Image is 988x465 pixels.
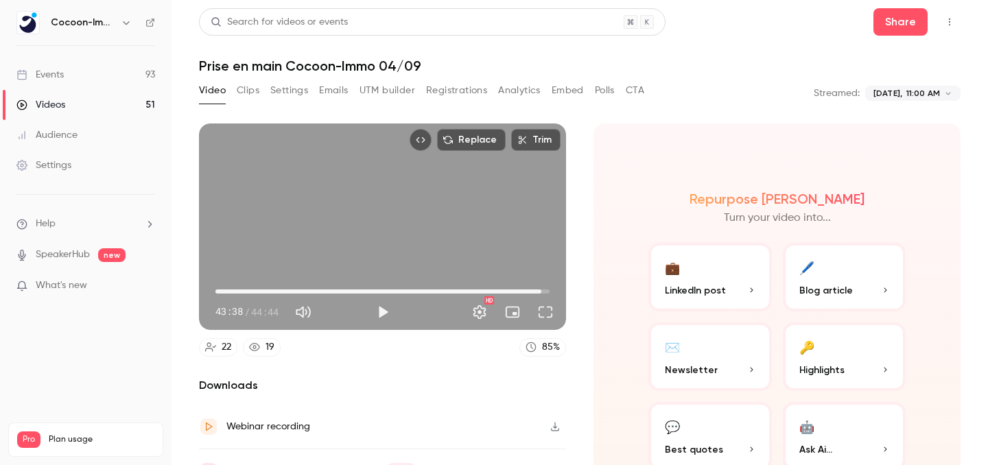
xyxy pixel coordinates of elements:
img: Cocoon-Immo [17,12,39,34]
button: Settings [466,298,493,326]
button: Analytics [498,80,541,102]
span: LinkedIn post [665,283,726,298]
button: Emails [319,80,348,102]
div: 💬 [665,416,680,437]
button: Polls [595,80,615,102]
button: Embed video [410,129,432,151]
span: Blog article [799,283,853,298]
a: 19 [243,338,281,357]
a: 22 [199,338,237,357]
span: Plan usage [49,434,154,445]
span: Pro [17,431,40,448]
span: What's new [36,278,87,293]
div: 85 % [542,340,560,355]
button: 💼LinkedIn post [648,243,772,311]
button: 🖊️Blog article [783,243,906,311]
button: CTA [626,80,644,102]
button: Clips [237,80,259,102]
span: 43:38 [215,305,243,319]
div: HD [484,296,494,305]
div: Events [16,68,64,82]
button: Share [873,8,928,36]
p: Streamed: [814,86,860,100]
h2: Repurpose [PERSON_NAME] [690,191,864,207]
span: Ask Ai... [799,442,832,457]
button: Embed [552,80,584,102]
span: Newsletter [665,363,718,377]
button: Full screen [532,298,559,326]
div: Settings [16,158,71,172]
iframe: Noticeable Trigger [139,280,155,292]
button: Registrations [426,80,487,102]
a: SpeakerHub [36,248,90,262]
button: ✉️Newsletter [648,322,772,391]
h2: Downloads [199,377,566,394]
div: 43:38 [215,305,279,319]
div: 🖊️ [799,257,814,278]
div: ✉️ [665,336,680,357]
button: Trim [511,129,561,151]
a: 85% [519,338,566,357]
span: Best quotes [665,442,723,457]
span: Help [36,217,56,231]
div: 🤖 [799,416,814,437]
button: Replace [437,129,506,151]
div: 💼 [665,257,680,278]
span: 44:44 [251,305,279,319]
button: Mute [290,298,317,326]
p: Turn your video into... [724,210,831,226]
button: Video [199,80,226,102]
div: Audience [16,128,78,142]
div: 22 [222,340,231,355]
span: new [98,248,126,262]
span: / [244,305,250,319]
div: Search for videos or events [211,15,348,29]
span: [DATE], [873,87,902,99]
div: 19 [266,340,274,355]
button: Top Bar Actions [939,11,961,33]
span: Highlights [799,363,845,377]
button: Turn on miniplayer [499,298,526,326]
h1: Prise en main Cocoon-Immo 04/09 [199,58,961,74]
button: Play [369,298,397,326]
div: Webinar recording [226,418,310,435]
span: 11:00 AM [906,87,940,99]
button: 🔑Highlights [783,322,906,391]
li: help-dropdown-opener [16,217,155,231]
button: UTM builder [360,80,415,102]
div: Videos [16,98,65,112]
button: Settings [270,80,308,102]
div: 🔑 [799,336,814,357]
h6: Cocoon-Immo [51,16,115,29]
